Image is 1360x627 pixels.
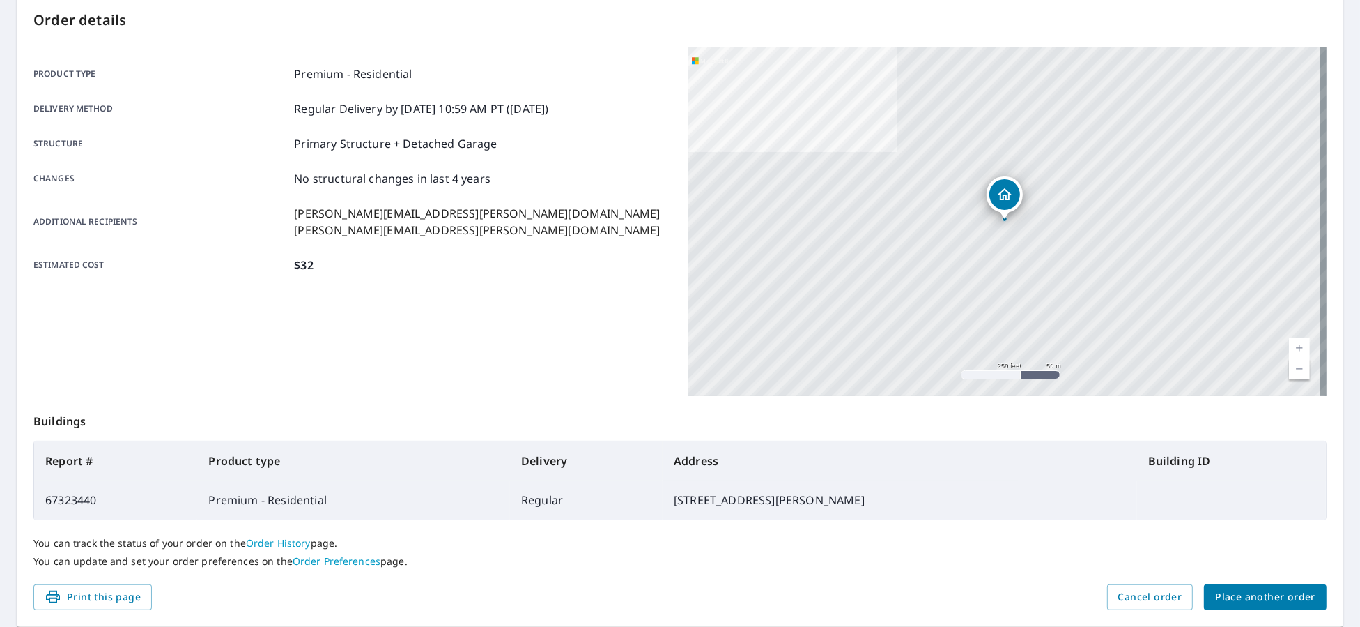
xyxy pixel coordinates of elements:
p: [PERSON_NAME][EMAIL_ADDRESS][PERSON_NAME][DOMAIN_NAME] [294,222,660,239]
td: Premium - Residential [197,481,510,520]
button: Place another order [1204,584,1327,610]
p: $32 [294,257,313,273]
button: Cancel order [1107,584,1193,610]
button: Print this page [33,584,152,610]
th: Address [663,441,1137,481]
p: Buildings [33,396,1327,441]
th: Building ID [1137,441,1326,481]
p: Product type [33,66,288,82]
p: Primary Structure + Detached Garage [294,135,497,152]
div: Dropped pin, building 1, Residential property, 4812 Old Maysville Rd Fort Wayne, IN 46815 [987,176,1023,220]
th: Product type [197,441,510,481]
p: You can track the status of your order on the page. [33,537,1327,550]
p: No structural changes in last 4 years [294,170,490,187]
a: Current Level 17, Zoom In [1289,338,1310,358]
a: Order Preferences [293,554,380,568]
p: [PERSON_NAME][EMAIL_ADDRESS][PERSON_NAME][DOMAIN_NAME] [294,205,660,222]
span: Print this page [45,589,141,606]
p: Delivery method [33,100,288,117]
th: Report # [34,441,197,481]
td: 67323440 [34,481,197,520]
p: Regular Delivery by [DATE] 10:59 AM PT ([DATE]) [294,100,548,117]
p: You can update and set your order preferences on the page. [33,555,1327,568]
span: Cancel order [1118,589,1182,606]
a: Current Level 17, Zoom Out [1289,358,1310,379]
td: Regular [510,481,663,520]
th: Delivery [510,441,663,481]
p: Structure [33,135,288,152]
p: Estimated cost [33,257,288,273]
a: Order History [246,536,311,550]
span: Place another order [1215,589,1315,606]
p: Additional recipients [33,205,288,239]
p: Order details [33,10,1327,31]
p: Premium - Residential [294,66,412,82]
td: [STREET_ADDRESS][PERSON_NAME] [663,481,1137,520]
p: Changes [33,170,288,187]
